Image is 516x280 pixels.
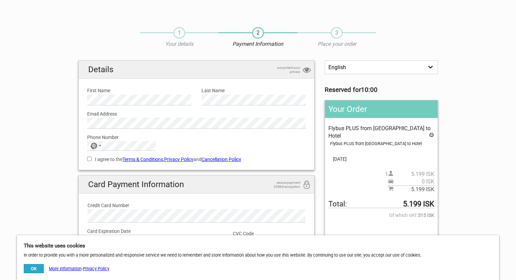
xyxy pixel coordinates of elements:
[88,202,306,209] label: Credit Card Number
[122,157,163,162] a: Terms & Conditions
[330,140,434,147] div: Flybus PLUS from [GEOGRAPHIC_DATA] to Hotel
[403,200,434,208] strong: 5.199 ISK
[328,155,434,163] span: [DATE]
[24,242,492,249] h5: This website uses cookies
[140,40,218,48] p: Your details
[266,181,300,189] span: secure payment 256bit encryption
[331,27,343,39] span: 3
[418,212,434,219] strong: 515 ISK
[328,212,434,219] span: Of which VAT:
[79,61,314,79] h2: Details
[266,66,300,74] span: we protect your privacy
[325,86,438,94] h3: Reserved for
[83,266,109,271] a: Privacy Policy
[24,264,109,273] div: -
[87,156,306,163] label: I agree to the , and
[164,157,193,162] a: Privacy Policy
[394,178,434,185] span: 0 ISK
[87,110,306,118] label: Email Address
[79,176,314,194] h2: Card Payment Information
[233,230,306,237] label: CVC Code
[388,178,434,185] span: Pickup price
[49,266,81,271] a: More information
[87,227,306,235] label: Card Expiration Date
[328,200,434,208] span: Total to be paid
[394,171,434,178] span: 5.199 ISK
[388,185,434,193] span: Subtotal
[202,87,306,94] label: Last Name
[298,40,376,48] p: Place your order
[202,157,241,162] a: Cancellation Policy
[394,186,434,193] span: 5.199 ISK
[218,40,297,48] p: Payment Information
[88,141,104,150] button: Selected country
[303,181,311,190] i: 256bit encryption
[325,100,437,118] h2: Your Order
[87,87,191,94] label: First Name
[252,27,264,39] span: 2
[87,134,306,141] label: Phone Number
[303,66,311,75] i: privacy protection
[328,125,431,139] span: Flybus PLUS from [GEOGRAPHIC_DATA] to Hotel
[24,264,44,273] button: OK
[17,235,499,280] div: In order to provide you with a more personalized and responsive service we need to remember and s...
[173,27,185,39] span: 1
[361,86,378,94] strong: 10:00
[385,171,434,178] span: 1 person(s)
